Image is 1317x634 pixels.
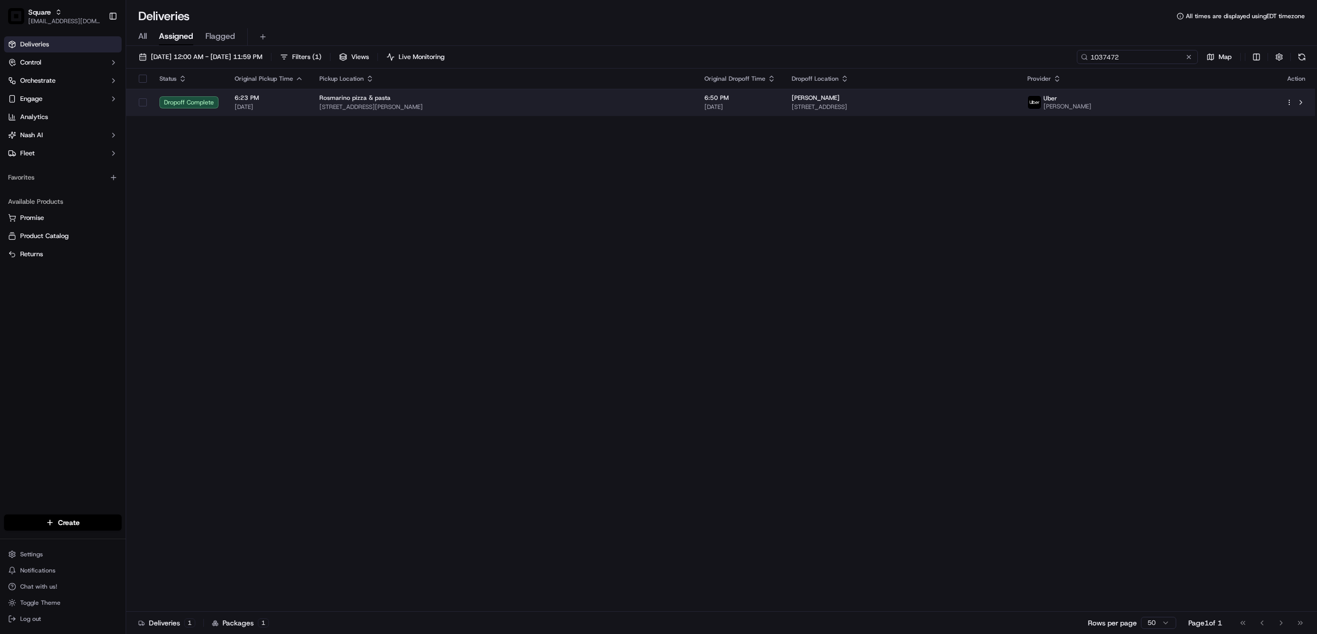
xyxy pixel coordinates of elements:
a: Product Catalog [8,232,118,241]
div: Available Products [4,194,122,210]
span: [DATE] [704,103,776,111]
div: 💻 [85,148,93,156]
span: Log out [20,615,41,623]
button: Map [1202,50,1236,64]
span: [DATE] [235,103,303,111]
span: [STREET_ADDRESS] [792,103,1011,111]
span: Pickup Location [319,75,364,83]
h1: Deliveries [138,8,190,24]
div: Page 1 of 1 [1188,618,1222,628]
button: Live Monitoring [382,50,449,64]
a: 📗Knowledge Base [6,143,81,161]
button: Fleet [4,145,122,161]
img: Square [8,8,24,24]
span: Original Dropoff Time [704,75,765,83]
span: Map [1219,52,1232,62]
div: 1 [184,618,195,627]
button: SquareSquare[EMAIL_ADDRESS][DOMAIN_NAME] [4,4,104,28]
div: Packages [212,618,269,628]
button: Promise [4,210,122,226]
button: Nash AI [4,127,122,143]
button: Views [335,50,373,64]
span: Rosmarino pizza & pasta [319,94,391,102]
span: 6:50 PM [704,94,776,102]
button: Start new chat [172,100,184,112]
span: Filters [292,52,321,62]
button: Engage [4,91,122,107]
div: 1 [258,618,269,627]
span: Assigned [159,30,193,42]
span: Pylon [100,171,122,179]
span: Deliveries [20,40,49,49]
a: Promise [8,213,118,222]
div: 📗 [10,148,18,156]
span: All [138,30,147,42]
span: Chat with us! [20,583,57,591]
div: Start new chat [34,97,166,107]
button: Create [4,514,122,531]
button: Filters(1) [276,50,326,64]
span: Returns [20,250,43,259]
span: Orchestrate [20,76,56,85]
div: Action [1286,75,1307,83]
button: Product Catalog [4,228,122,244]
img: Nash [10,11,30,31]
img: 1736555255976-a54dd68f-1ca7-489b-9aae-adbdc363a1c4 [10,97,28,115]
input: Type to search [1077,50,1198,64]
span: Original Pickup Time [235,75,293,83]
a: Deliveries [4,36,122,52]
span: [PERSON_NAME] [1044,102,1091,110]
a: 💻API Documentation [81,143,166,161]
span: Product Catalog [20,232,69,241]
span: Nash AI [20,131,43,140]
div: Favorites [4,169,122,186]
p: Rows per page [1088,618,1137,628]
a: Returns [8,250,118,259]
button: Chat with us! [4,580,122,594]
span: Create [58,517,80,528]
a: Analytics [4,109,122,125]
span: 6:23 PM [235,94,303,102]
button: [DATE] 12:00 AM - [DATE] 11:59 PM [134,50,267,64]
span: Toggle Theme [20,599,61,607]
button: Log out [4,612,122,626]
span: All times are displayed using EDT timezone [1186,12,1305,20]
button: Returns [4,246,122,262]
span: Control [20,58,41,67]
span: Knowledge Base [20,147,77,157]
span: ( 1 ) [312,52,321,62]
button: Notifications [4,563,122,578]
span: Fleet [20,149,35,158]
button: Refresh [1295,50,1309,64]
span: Provider [1027,75,1051,83]
img: uber-new-logo.jpeg [1028,96,1041,109]
span: Settings [20,550,43,558]
button: [EMAIL_ADDRESS][DOMAIN_NAME] [28,17,100,25]
button: Square [28,7,51,17]
span: [STREET_ADDRESS][PERSON_NAME] [319,103,688,111]
span: Analytics [20,112,48,122]
button: Orchestrate [4,73,122,89]
span: Flagged [205,30,235,42]
span: Views [351,52,369,62]
span: Engage [20,94,42,103]
button: Control [4,54,122,71]
input: Got a question? Start typing here... [26,66,182,76]
span: API Documentation [95,147,162,157]
button: Settings [4,547,122,561]
span: Dropoff Location [792,75,839,83]
div: Deliveries [138,618,195,628]
span: Notifications [20,566,56,574]
span: Uber [1044,94,1057,102]
div: We're available if you need us! [34,107,128,115]
span: Status [159,75,177,83]
span: [PERSON_NAME] [792,94,840,102]
button: Toggle Theme [4,596,122,610]
p: Welcome 👋 [10,41,184,57]
a: Powered byPylon [71,171,122,179]
span: Live Monitoring [399,52,445,62]
span: [DATE] 12:00 AM - [DATE] 11:59 PM [151,52,262,62]
span: Promise [20,213,44,222]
